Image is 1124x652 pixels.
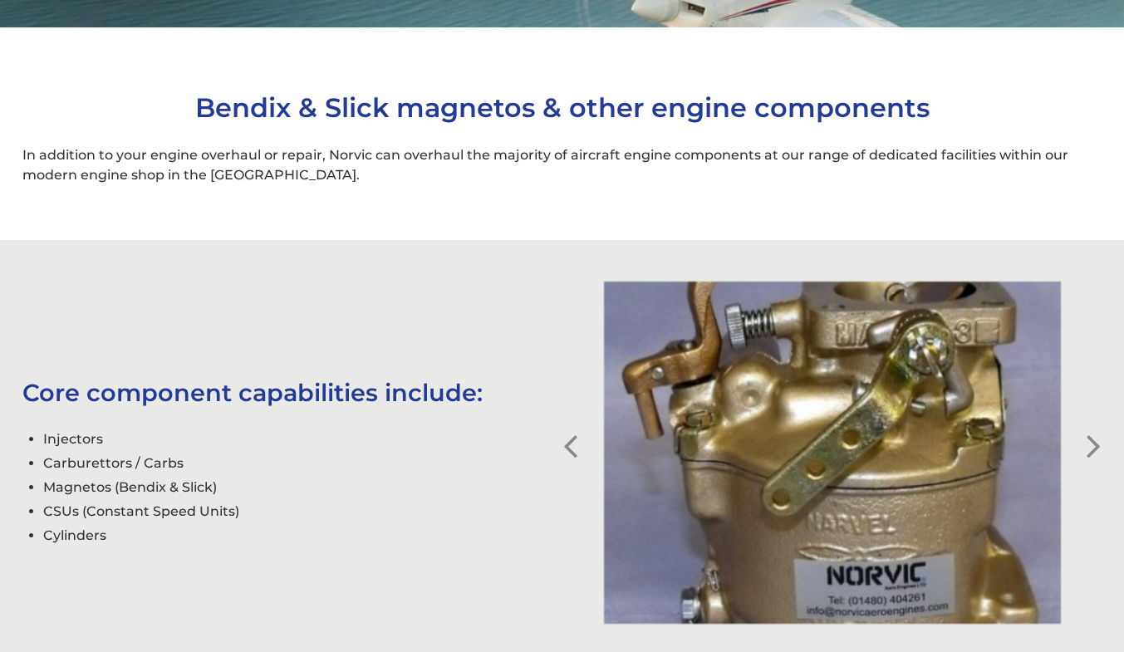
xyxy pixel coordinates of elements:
li: Injectors [43,427,562,451]
p: In addition to your engine overhaul or repair, Norvic can overhaul the majority of aircraft engin... [22,145,1102,185]
span: Core component capabilities include: [22,378,483,407]
li: Magnetos (Bendix & Slick) [43,475,562,499]
button: Previous [562,425,579,442]
span: Bendix & Slick magnetos & other engine components [195,91,930,124]
li: Carburettors / Carbs [43,451,562,475]
li: CSUs (Constant Speed Units) [43,499,562,523]
li: Cylinders [43,523,562,547]
button: Next [1085,425,1102,442]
